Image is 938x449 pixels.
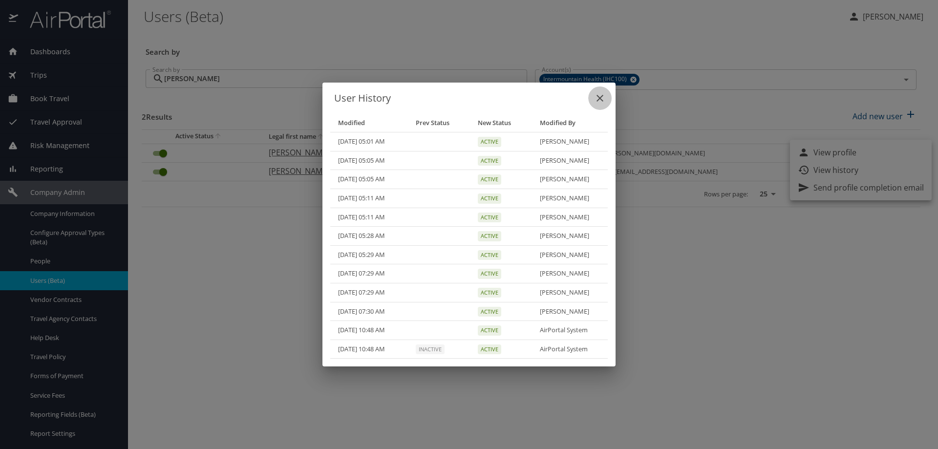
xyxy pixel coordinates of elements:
span: Active [481,270,498,278]
th: Prev Status [408,114,470,132]
td: [DATE] 10:48 AM [330,340,408,359]
td: [DATE] 07:30 AM [330,302,408,321]
td: [PERSON_NAME] [532,302,608,321]
h6: User History [334,90,604,106]
span: Active [481,326,498,335]
span: Inactive [419,345,442,354]
td: [DATE] 05:05 AM [330,170,408,189]
td: [PERSON_NAME] [532,245,608,264]
table: User history table [330,114,608,359]
td: [DATE] 10:48 AM [330,321,408,340]
td: AirPortal System [532,321,608,340]
td: [DATE] 07:29 AM [330,283,408,302]
td: [PERSON_NAME] [532,189,608,208]
td: [DATE] 07:29 AM [330,264,408,283]
td: [PERSON_NAME] [532,264,608,283]
span: Active [481,251,498,259]
span: Active [481,138,498,146]
th: Modified By [532,114,608,132]
td: [PERSON_NAME] [532,170,608,189]
td: [PERSON_NAME] [532,227,608,246]
th: New Status [470,114,532,132]
td: [PERSON_NAME] [532,283,608,302]
td: [DATE] 05:11 AM [330,189,408,208]
td: [DATE] 05:28 AM [330,227,408,246]
span: Active [481,214,498,222]
td: [DATE] 05:29 AM [330,245,408,264]
td: [DATE] 05:01 AM [330,132,408,151]
span: Active [481,175,498,184]
span: Active [481,308,498,316]
span: Active [481,194,498,203]
th: Modified [330,114,408,132]
span: Active [481,289,498,297]
td: [DATE] 05:11 AM [330,208,408,227]
td: AirPortal System [532,340,608,359]
td: [PERSON_NAME] [532,208,608,227]
td: [DATE] 05:05 AM [330,151,408,170]
td: [PERSON_NAME] [532,132,608,151]
td: [PERSON_NAME] [532,151,608,170]
span: Active [481,157,498,165]
span: Active [481,345,498,354]
button: close [588,86,612,110]
span: Active [481,232,498,240]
